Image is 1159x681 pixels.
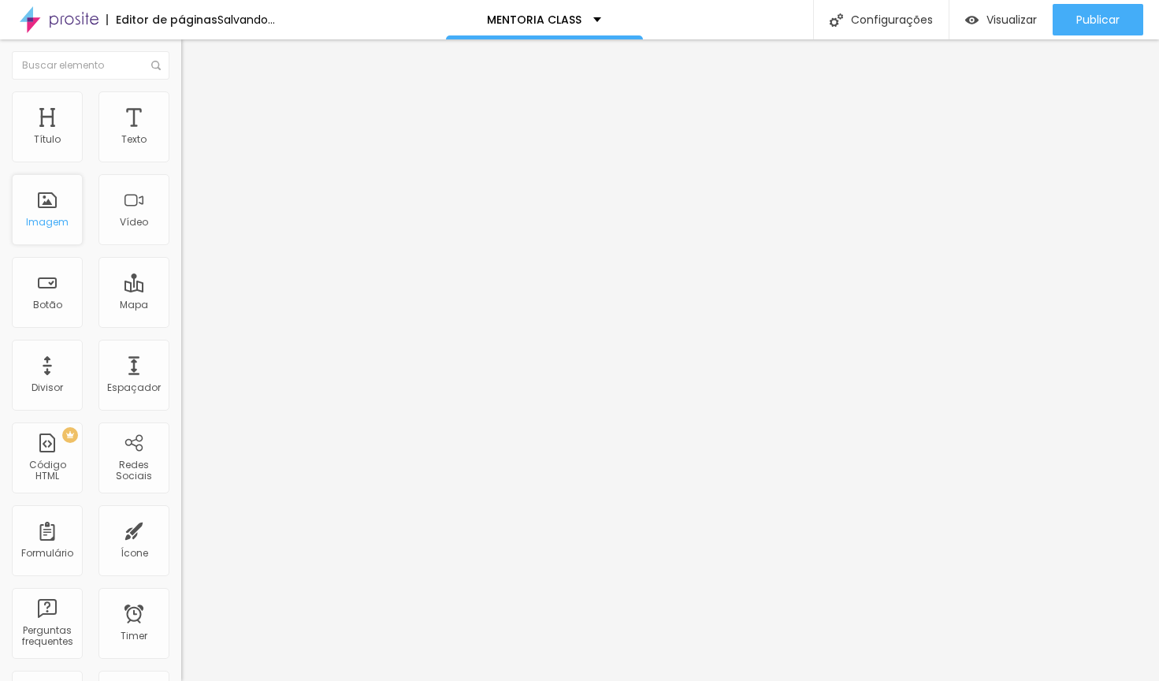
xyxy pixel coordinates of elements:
div: Formulário [21,548,73,559]
input: Buscar elemento [12,51,169,80]
button: Visualizar [949,4,1053,35]
div: Imagem [26,217,69,228]
p: MENTORIA CLASS [487,14,581,25]
div: Espaçador [107,382,161,393]
button: Publicar [1053,4,1143,35]
div: Timer [121,631,147,642]
div: Vídeo [120,217,148,228]
img: Icone [830,13,843,27]
div: Código HTML [16,460,78,482]
img: Icone [151,61,161,70]
div: Perguntas frequentes [16,625,78,648]
div: Título [34,134,61,145]
img: view-1.svg [965,13,979,27]
div: Divisor [32,382,63,393]
div: Salvando... [217,14,275,25]
div: Mapa [120,300,148,311]
span: Visualizar [986,13,1037,26]
div: Ícone [121,548,148,559]
div: Texto [121,134,147,145]
div: Editor de páginas [106,14,217,25]
div: Botão [33,300,62,311]
div: Redes Sociais [102,460,165,482]
span: Publicar [1076,13,1120,26]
